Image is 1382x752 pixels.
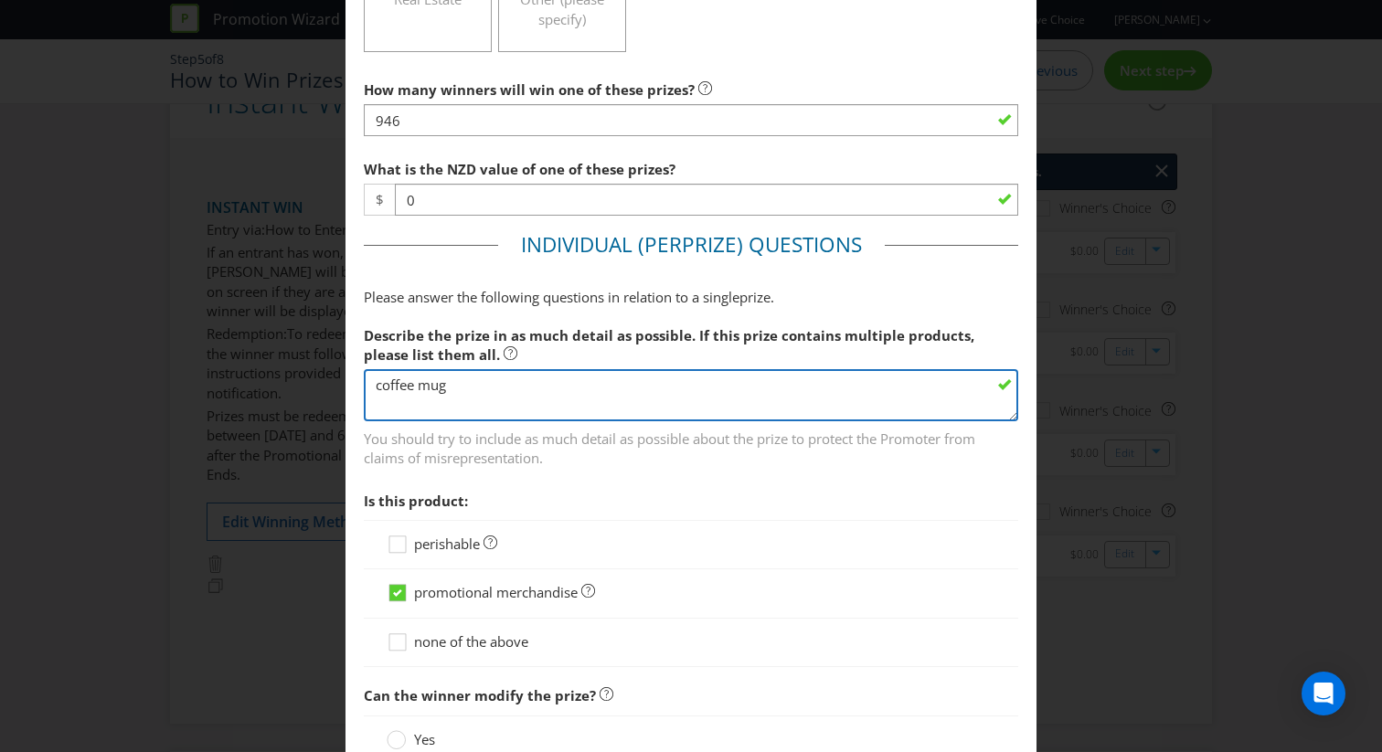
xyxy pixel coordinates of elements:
[414,535,480,553] span: perishable
[521,230,682,259] span: Individual (Per
[364,80,695,99] span: How many winners will win one of these prizes?
[364,104,1018,136] input: e.g. 5
[395,184,1018,216] input: e.g. 100
[414,632,528,651] span: none of the above
[739,288,771,306] span: prize
[364,492,468,510] span: Is this product:
[737,230,862,259] span: ) Questions
[364,686,596,704] span: Can the winner modify the prize?
[414,730,435,748] span: Yes
[414,583,578,601] span: promotional merchandise
[364,422,1018,468] span: You should try to include as much detail as possible about the prize to protect the Promoter from...
[1302,672,1345,715] div: Open Intercom Messenger
[682,230,737,259] span: Prize
[364,288,739,306] span: Please answer the following questions in relation to a single
[771,288,774,306] span: .
[364,184,395,216] span: $
[364,326,974,364] span: Describe the prize in as much detail as possible. If this prize contains multiple products, pleas...
[364,160,675,178] span: What is the NZD value of one of these prizes?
